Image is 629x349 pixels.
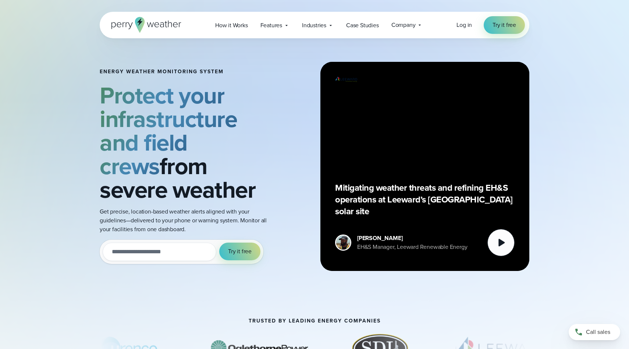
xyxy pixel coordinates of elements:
a: Try it free [484,16,525,34]
span: Company [391,21,416,29]
span: Features [260,21,282,30]
div: [PERSON_NAME] [357,234,467,243]
div: EH&S Manager, Leeward Renewable Energy [357,243,467,251]
span: How it Works [215,21,248,30]
span: Try it free [228,247,252,256]
a: Call sales [569,324,620,340]
strong: Protect your infrastructure and field crews [100,78,237,183]
h2: from severe weather [100,84,272,201]
h2: Trusted by leading energy companies [249,318,381,324]
span: Case Studies [346,21,379,30]
h1: Energy Weather Monitoring System [100,69,272,75]
p: Mitigating weather threats and refining EH&S operations at Leeward’s [GEOGRAPHIC_DATA] solar site [335,182,515,217]
p: Get precise, location-based weather alerts aligned with your guidelines—delivered to your phone o... [100,207,272,234]
span: Industries [302,21,326,30]
a: Case Studies [340,18,385,33]
span: Call sales [586,328,610,336]
span: Try it free [493,21,516,29]
a: Log in [456,21,472,29]
img: Donald Dennis Headshot [336,236,350,250]
a: How it Works [209,18,254,33]
img: Leeward Renewable Energy Logo [335,77,357,82]
button: Try it free [219,243,260,260]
